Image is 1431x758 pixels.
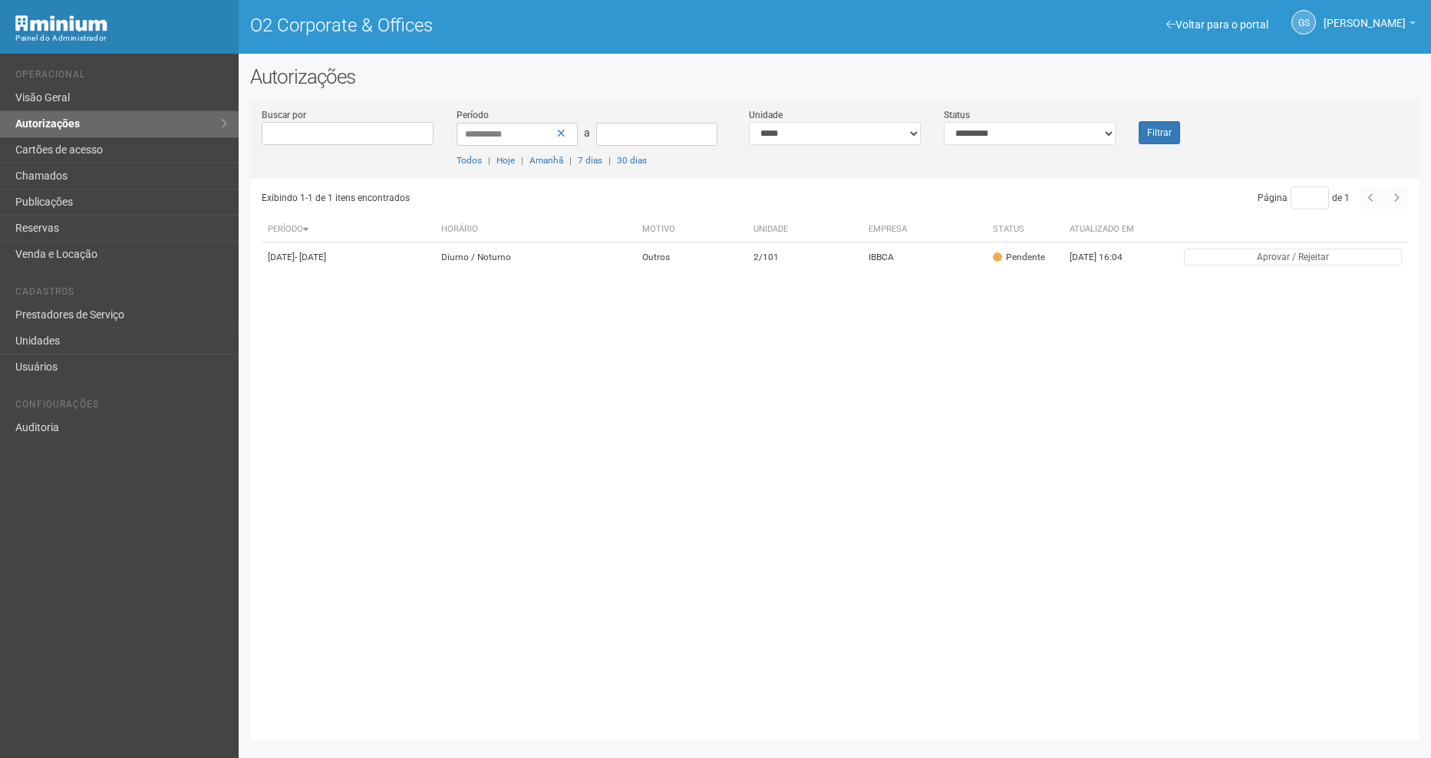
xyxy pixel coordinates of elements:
[1184,249,1402,265] button: Aprovar / Rejeitar
[262,242,435,272] td: [DATE]
[262,186,830,209] div: Exibindo 1-1 de 1 itens encontrados
[1324,19,1416,31] a: [PERSON_NAME]
[1063,242,1148,272] td: [DATE] 16:04
[747,217,862,242] th: Unidade
[15,399,227,415] li: Configurações
[862,242,987,272] td: IBBCA
[435,242,637,272] td: Diurno / Noturno
[15,69,227,85] li: Operacional
[569,155,572,166] span: |
[1166,18,1268,31] a: Voltar para o portal
[295,252,326,262] span: - [DATE]
[435,217,637,242] th: Horário
[262,108,306,122] label: Buscar por
[608,155,611,166] span: |
[862,217,987,242] th: Empresa
[987,217,1063,242] th: Status
[521,155,523,166] span: |
[747,242,862,272] td: 2/101
[488,155,490,166] span: |
[993,251,1045,264] div: Pendente
[250,65,1419,88] h2: Autorizações
[250,15,823,35] h1: O2 Corporate & Offices
[1291,10,1316,35] a: GS
[15,31,227,45] div: Painel do Administrador
[496,155,515,166] a: Hoje
[15,15,107,31] img: Minium
[457,155,482,166] a: Todos
[15,286,227,302] li: Cadastros
[584,127,590,139] span: a
[457,108,489,122] label: Período
[944,108,970,122] label: Status
[1139,121,1180,144] button: Filtrar
[1258,193,1350,203] span: Página de 1
[1324,2,1406,29] span: Gabriela Souza
[617,155,647,166] a: 30 dias
[636,242,747,272] td: Outros
[578,155,602,166] a: 7 dias
[1063,217,1148,242] th: Atualizado em
[529,155,563,166] a: Amanhã
[262,217,435,242] th: Período
[636,217,747,242] th: Motivo
[749,108,783,122] label: Unidade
